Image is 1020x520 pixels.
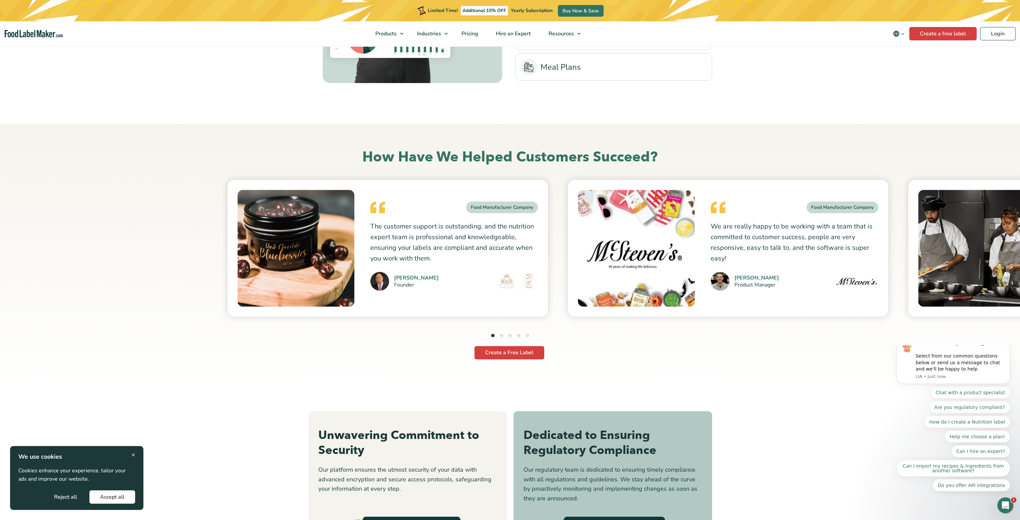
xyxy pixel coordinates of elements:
small: Product Manager [734,282,779,288]
iframe: Intercom notifications message [887,345,1020,495]
div: Food Manufacturer Company [806,201,878,213]
span: Yearly Subscription [511,7,553,14]
a: Pricing [453,21,485,46]
span: 1 [1011,497,1016,503]
a: Meal Plans [521,59,707,75]
h2: How Have We Helped Customers Succeed? [292,148,729,166]
span: Additional 15% OFF [461,6,508,15]
a: Login [980,27,1016,40]
button: Quick reply: How do I create a Nutrition label [38,71,123,83]
iframe: Intercom live chat [997,497,1013,513]
button: Quick reply: Help me choose a plan! [58,85,123,97]
span: Resources [547,30,575,37]
h3: Unwavering Commitment to Security [318,428,497,458]
div: Quick reply options [10,41,123,146]
button: Accept all [89,490,135,504]
div: Food Manufacturer Company [466,201,538,213]
button: 4 of 5 [517,334,521,337]
a: Resources [540,21,584,46]
small: Founder [394,282,439,288]
p: Our platform ensures the utmost security of your data with advanced encryption and secure access ... [318,465,497,494]
button: 1 of 5 [491,334,494,337]
button: Change language [888,27,909,40]
a: Buy Now & Save [558,5,604,17]
a: Food Label Maker homepage [5,30,63,38]
li: Meal Plans [515,53,712,81]
button: Quick reply: Chat with a product specialist [44,41,123,53]
button: 2 of 5 [500,334,503,337]
a: Food Manufacturer Company The customer support is outstanding, and the nutrition expert team is p... [228,180,548,317]
a: Create a Free Label [474,346,544,359]
span: Hire an Expert [494,30,532,37]
h3: Dedicated to Ensuring Regulatory Compliance [524,428,702,458]
cite: [PERSON_NAME] [394,275,439,281]
p: Cookies enhance your experience, tailor your ads and improve our website. [18,467,135,484]
span: Pricing [459,30,479,37]
a: Hire an Expert [487,21,538,46]
button: 5 of 5 [526,334,529,337]
p: We are really happy to be working with a team that is committed to customer success, people are v... [711,221,878,264]
button: 3 of 5 [508,334,512,337]
a: Create a free label [909,27,977,40]
strong: We use cookies [18,453,62,461]
button: Quick reply: Can I import my recipes & Ingredients from another software? [10,115,123,131]
p: Message from LIA, sent Just now [29,28,118,34]
button: Quick reply: Can I hire an expert? [65,100,123,112]
span: Industries [415,30,442,37]
span: Limited Time! [428,7,458,14]
p: The customer support is outstanding, and the nutrition expert team is professional and knowledgea... [370,221,538,264]
a: Products [367,21,407,46]
button: Reject all [43,490,88,504]
p: Our regulatory team is dedicated to ensuring timely compliance with all regulations and guideline... [524,465,702,503]
span: × [131,450,135,459]
a: Industries [408,21,451,46]
button: Quick reply: Do you offer API integrations [46,134,123,146]
button: Quick reply: Are you regulatory compliant? [43,56,123,68]
cite: [PERSON_NAME] [734,275,779,281]
span: Products [373,30,397,37]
